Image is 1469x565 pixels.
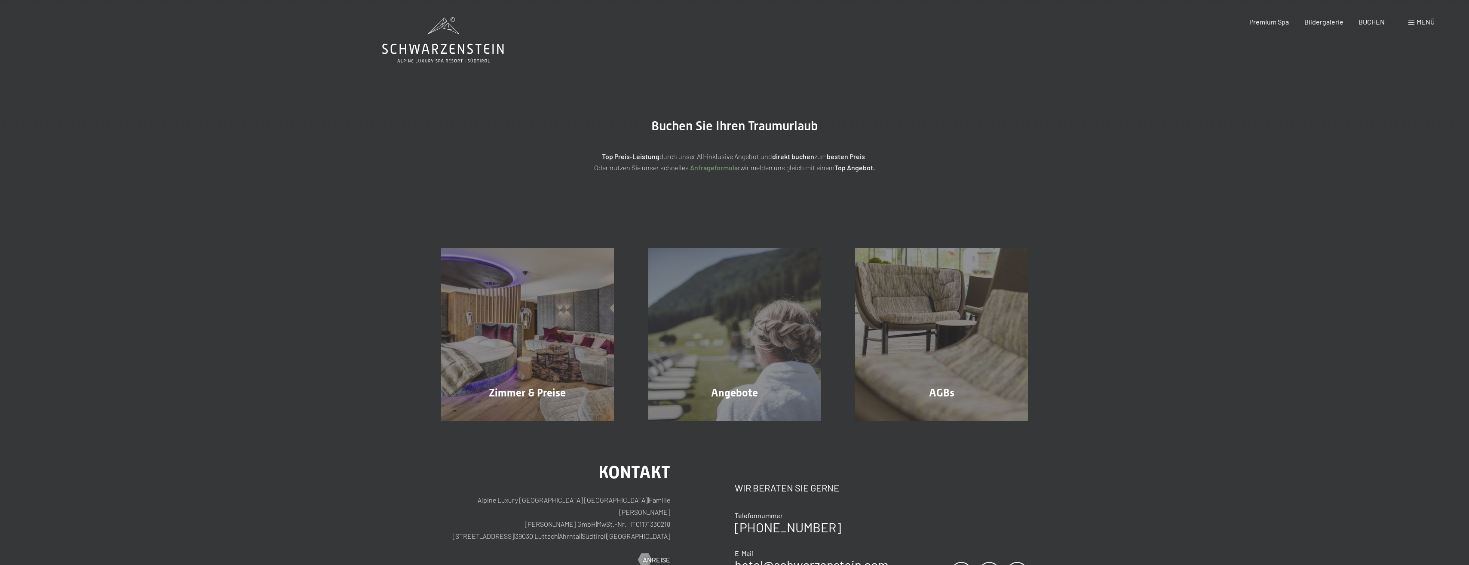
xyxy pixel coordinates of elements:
[735,511,783,519] span: Telefonnummer
[735,519,841,535] a: [PHONE_NUMBER]
[520,151,950,173] p: durch unser All-inklusive Angebot und zum ! Oder nutzen Sie unser schnelles wir melden uns gleich...
[441,494,670,542] p: Alpine Luxury [GEOGRAPHIC_DATA] [GEOGRAPHIC_DATA] Familie [PERSON_NAME] [PERSON_NAME] GmbH MwSt.-...
[596,520,597,528] span: |
[690,163,740,172] a: Anfrageformular
[827,152,865,160] strong: besten Preis
[1249,18,1289,26] a: Premium Spa
[558,532,559,540] span: |
[643,555,670,565] span: Anreise
[1417,18,1435,26] span: Menü
[648,496,649,504] span: |
[598,462,670,482] span: Kontakt
[772,152,814,160] strong: direkt buchen
[838,248,1045,421] a: Buchung AGBs
[424,248,631,421] a: Buchung Zimmer & Preise
[606,532,607,540] span: |
[735,482,839,493] span: Wir beraten Sie gerne
[735,549,753,557] span: E-Mail
[929,387,954,399] span: AGBs
[1304,18,1343,26] a: Bildergalerie
[711,387,758,399] span: Angebote
[602,152,659,160] strong: Top Preis-Leistung
[631,248,838,421] a: Buchung Angebote
[489,387,566,399] span: Zimmer & Preise
[638,555,670,565] a: Anreise
[514,532,515,540] span: |
[651,118,818,133] span: Buchen Sie Ihren Traumurlaub
[834,163,875,172] strong: Top Angebot.
[581,532,582,540] span: |
[1359,18,1385,26] a: BUCHEN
